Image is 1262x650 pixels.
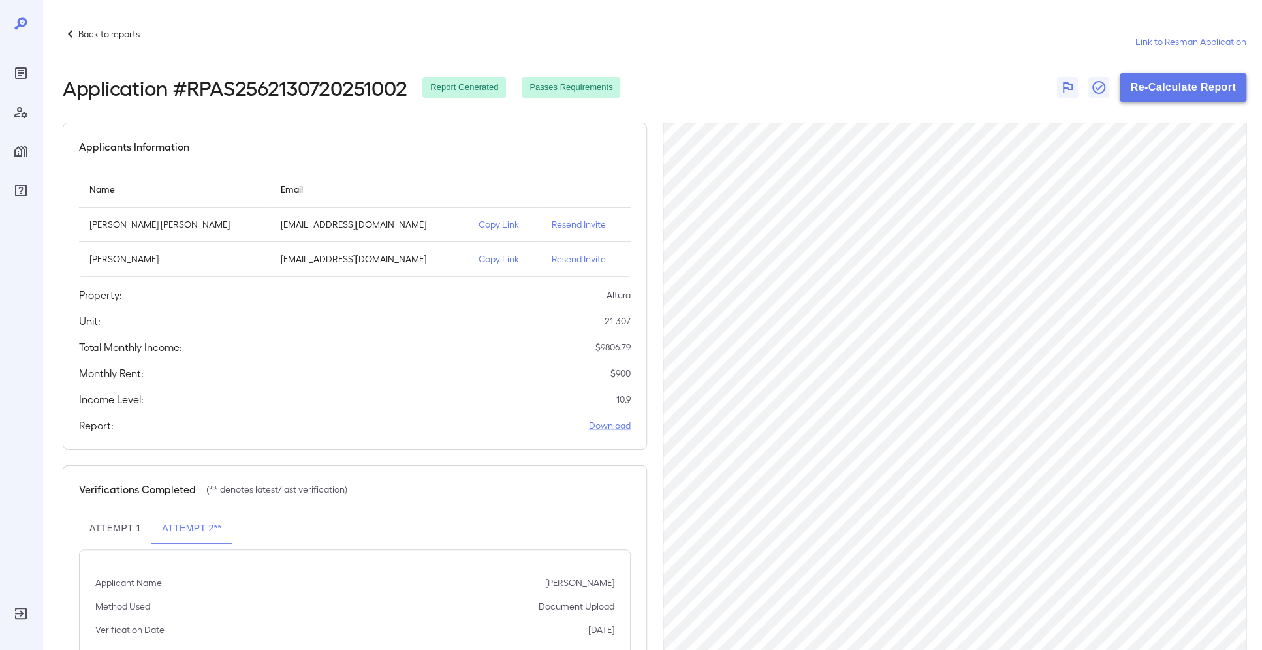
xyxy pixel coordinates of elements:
a: Download [589,419,631,432]
p: $ 9806.79 [595,341,631,354]
span: Report Generated [422,82,506,94]
p: [EMAIL_ADDRESS][DOMAIN_NAME] [281,218,458,231]
p: Document Upload [539,600,614,613]
h5: Monthly Rent: [79,365,144,381]
p: 10.9 [616,393,631,406]
p: Back to reports [78,27,140,40]
button: Attempt 2** [151,513,232,544]
p: Method Used [95,600,150,613]
p: Resend Invite [552,253,620,266]
h5: Applicants Information [79,139,189,155]
p: Applicant Name [95,576,162,589]
button: Flag Report [1057,77,1078,98]
h5: Verifications Completed [79,482,196,497]
div: Manage Properties [10,141,31,162]
h5: Income Level: [79,392,144,407]
div: FAQ [10,180,31,201]
p: Altura [607,288,631,302]
p: [DATE] [588,623,614,636]
p: (** denotes latest/last verification) [206,483,347,496]
th: Email [270,170,468,208]
h5: Report: [79,418,114,433]
button: Attempt 1 [79,513,151,544]
p: Resend Invite [552,218,620,231]
table: simple table [79,170,631,277]
a: Link to Resman Application [1135,35,1246,48]
p: Verification Date [95,623,165,636]
h2: Application # RPAS2562130720251002 [63,76,407,99]
p: 21-307 [605,315,631,328]
div: Log Out [10,603,31,624]
span: Passes Requirements [522,82,620,94]
h5: Property: [79,287,122,303]
th: Name [79,170,270,208]
p: $ 900 [610,367,631,380]
button: Close Report [1088,77,1109,98]
p: [PERSON_NAME] [89,253,260,266]
div: Reports [10,63,31,84]
p: Copy Link [479,253,531,266]
h5: Total Monthly Income: [79,339,182,355]
p: Copy Link [479,218,531,231]
p: [PERSON_NAME] [545,576,614,589]
h5: Unit: [79,313,101,329]
div: Manage Users [10,102,31,123]
p: [PERSON_NAME] [PERSON_NAME] [89,218,260,231]
button: Re-Calculate Report [1120,73,1246,102]
p: [EMAIL_ADDRESS][DOMAIN_NAME] [281,253,458,266]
